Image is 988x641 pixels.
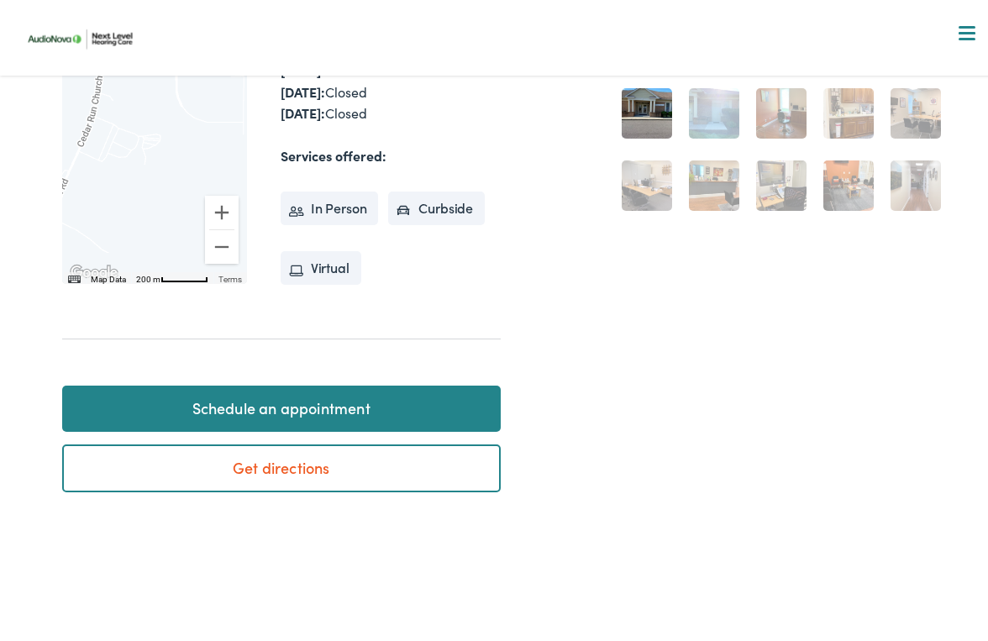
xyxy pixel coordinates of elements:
a: What We Offer [33,67,980,119]
a: 5 [891,84,941,134]
a: 8 [756,156,807,207]
button: Map Scale: 200 m per 53 pixels [131,268,213,280]
a: Schedule an appointment [62,381,501,428]
a: Get directions [62,440,501,487]
a: 9 [823,156,874,207]
li: Virtual [281,247,361,281]
a: 2 [689,84,739,134]
span: 200 m [136,271,160,280]
button: Zoom in [205,192,239,225]
li: In Person [281,187,379,221]
strong: [DATE]: [281,99,325,118]
strong: [DATE]: [281,78,325,97]
a: Terms [218,271,242,280]
strong: [DATE]: [281,56,325,75]
button: Zoom out [205,226,239,260]
a: 6 [622,156,672,207]
a: 1 [622,84,672,134]
a: 3 [756,84,807,134]
a: 10 [891,156,941,207]
a: Open this area in Google Maps (opens a new window) [66,258,122,280]
a: 4 [823,84,874,134]
img: Google [66,258,122,280]
a: 7 [689,156,739,207]
button: Map Data [91,270,126,281]
li: Curbside [388,187,485,221]
button: Keyboard shortcuts [68,270,80,281]
strong: Services offered: [281,142,386,160]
